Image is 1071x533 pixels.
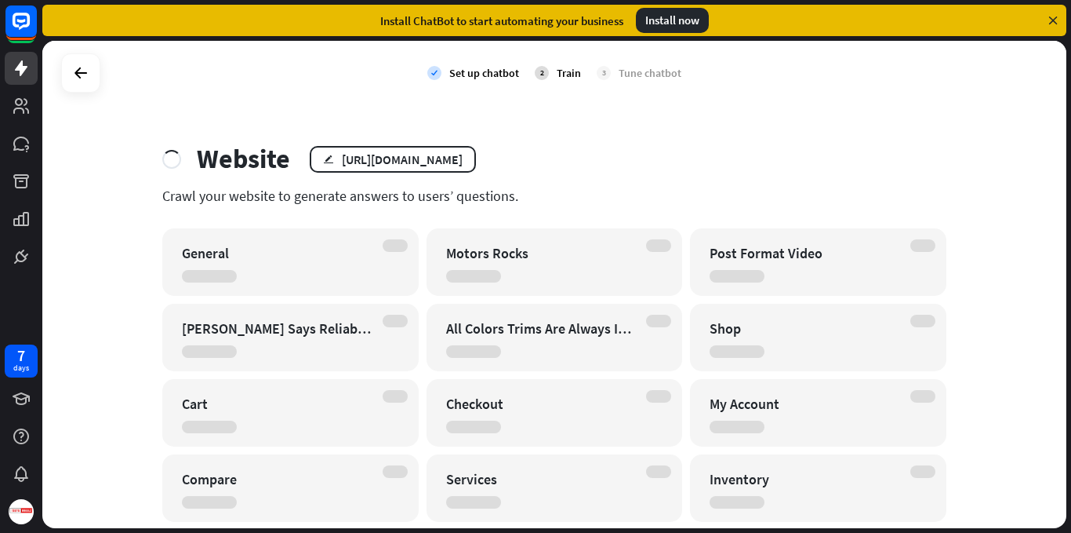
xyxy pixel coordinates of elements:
div: Checkout [446,395,636,413]
div: Motors Rocks [446,244,636,262]
div: [URL][DOMAIN_NAME] [342,152,463,167]
div: Cart [182,395,372,413]
div: Tune chatbot [619,66,681,80]
div: Services [446,470,636,488]
div: General [182,244,372,262]
i: check [427,66,441,80]
div: Inventory [710,470,899,488]
div: Post Format Video [710,244,899,262]
div: days [13,363,29,374]
div: My Account [710,395,899,413]
div: 7 [17,349,25,363]
div: Train [557,66,581,80]
div: [PERSON_NAME] Says Reliability Problems Cut In Half After Consumer Reports Snub [182,319,372,338]
div: All Colors Trims Are Always In Stock [446,319,636,338]
div: Crawl your website to generate answers to users’ questions. [162,187,946,205]
div: Compare [182,470,372,488]
div: Install ChatBot to start automating your business [380,13,623,28]
a: 7 days [5,345,38,378]
div: 3 [597,66,611,80]
i: edit [323,154,334,164]
div: Website [197,143,290,175]
div: Shop [710,319,899,338]
div: Set up chatbot [449,66,519,80]
div: Install now [636,8,709,33]
div: 2 [535,66,549,80]
button: Open LiveChat chat widget [13,6,60,53]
